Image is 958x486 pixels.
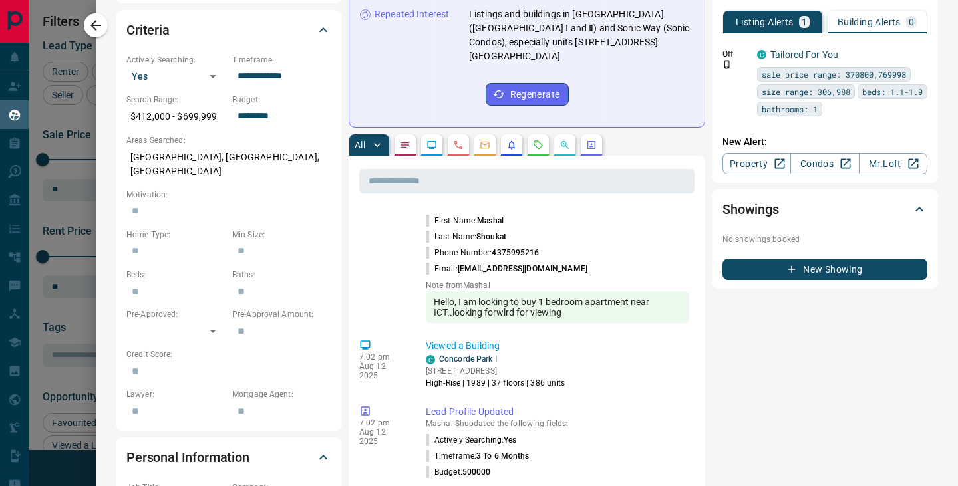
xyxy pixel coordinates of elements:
[762,68,906,81] span: sale price range: 370800,769998
[458,264,587,273] span: [EMAIL_ADDRESS][DOMAIN_NAME]
[426,215,504,227] p: First Name:
[426,247,540,259] p: Phone Number:
[355,140,365,150] p: All
[504,435,516,445] span: Yes
[762,85,850,98] span: size range: 306,988
[469,7,694,63] p: Listings and buildings in [GEOGRAPHIC_DATA] ([GEOGRAPHIC_DATA] Ⅰ and Ⅱ) and Sonic Way (Sonic Cond...
[126,229,226,241] p: Home Type:
[426,263,587,275] p: Email:
[859,153,927,174] a: Mr.Loft
[400,140,410,150] svg: Notes
[126,66,226,87] div: Yes
[426,365,565,377] p: [STREET_ADDRESS]
[126,447,249,468] h2: Personal Information
[232,308,331,320] p: Pre-Approval Amount:
[359,418,406,427] p: 7:02 pm
[722,48,749,60] p: Off
[232,269,331,281] p: Baths:
[126,441,331,473] div: Personal Information
[232,229,331,241] p: Min Size:
[426,140,437,150] svg: Lead Browsing Activity
[126,388,226,400] p: Lawyer:
[722,153,791,174] a: Property
[722,193,927,225] div: Showings
[722,135,927,149] p: New Alert:
[862,85,923,98] span: beds: 1.1-1.9
[426,405,689,419] p: Lead Profile Updated
[790,153,859,174] a: Condos
[477,216,504,225] span: Mashal
[426,466,491,478] p: Budget :
[476,232,506,241] span: Shoukat
[453,140,464,150] svg: Calls
[533,140,544,150] svg: Requests
[375,7,449,21] p: Repeated Interest
[426,339,689,353] p: Viewed a Building
[126,106,226,128] p: $412,000 - $699,999
[426,281,689,290] p: Note from Mashal
[232,54,331,66] p: Timeframe:
[486,83,569,106] button: Regenerate
[439,354,498,364] a: Concorde Park Ⅰ
[722,233,927,245] p: No showings booked
[232,94,331,106] p: Budget:
[126,134,331,146] p: Areas Searched:
[126,19,170,41] h2: Criteria
[586,140,597,150] svg: Agent Actions
[126,269,226,281] p: Beds:
[359,362,406,380] p: Aug 12 2025
[462,467,491,477] span: 500000
[770,49,838,60] a: Tailored For You
[736,17,794,27] p: Listing Alerts
[722,60,732,69] svg: Push Notification Only
[426,419,689,428] p: Mashal Sh updated the following fields:
[426,291,689,323] div: Hello, I am looking to buy 1 bedroom apartment near ICT..looking forwlrd for viewing
[126,308,226,320] p: Pre-Approved:
[722,259,927,280] button: New Showing
[126,94,226,106] p: Search Range:
[838,17,901,27] p: Building Alerts
[359,427,406,446] p: Aug 12 2025
[126,54,226,66] p: Actively Searching:
[232,388,331,400] p: Mortgage Agent:
[757,50,766,59] div: condos.ca
[126,189,331,201] p: Motivation:
[762,102,818,116] span: bathrooms: 1
[126,146,331,182] p: [GEOGRAPHIC_DATA], [GEOGRAPHIC_DATA], [GEOGRAPHIC_DATA]
[802,17,807,27] p: 1
[909,17,914,27] p: 0
[476,451,529,461] span: 3 to 6 months
[480,140,490,150] svg: Emails
[426,450,530,462] p: Timeframe :
[506,140,517,150] svg: Listing Alerts
[492,248,539,257] span: 4375995216
[426,355,435,364] div: condos.ca
[426,434,517,446] p: Actively Searching :
[559,140,570,150] svg: Opportunities
[126,14,331,46] div: Criteria
[426,231,506,243] p: Last Name:
[359,352,406,362] p: 7:02 pm
[126,348,331,360] p: Credit Score:
[722,199,779,220] h2: Showings
[426,377,565,389] p: High-Rise | 1989 | 37 floors | 386 units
